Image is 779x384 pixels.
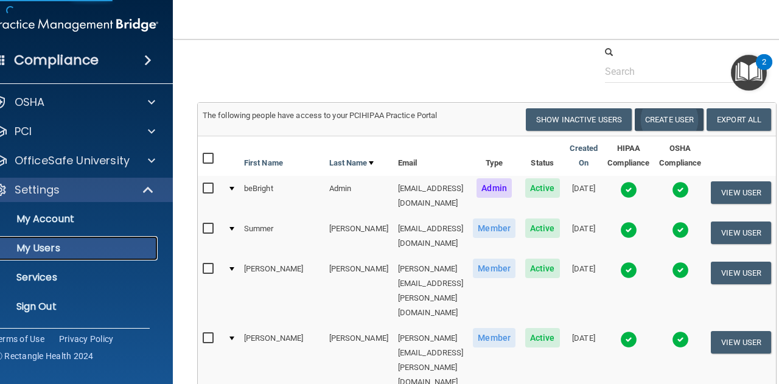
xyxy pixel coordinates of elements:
[762,62,766,78] div: 2
[15,153,130,168] p: OfficeSafe University
[324,256,393,326] td: [PERSON_NAME]
[239,176,324,216] td: beBright
[570,141,598,170] a: Created On
[473,259,515,278] span: Member
[620,222,637,239] img: tick.e7d51cea.svg
[239,216,324,256] td: Summer
[393,256,469,326] td: [PERSON_NAME][EMAIL_ADDRESS][PERSON_NAME][DOMAIN_NAME]
[244,156,283,170] a: First Name
[711,222,771,244] button: View User
[59,333,114,345] a: Privacy Policy
[525,178,560,198] span: Active
[324,216,393,256] td: [PERSON_NAME]
[520,136,565,176] th: Status
[654,136,706,176] th: OSHA Compliance
[393,136,469,176] th: Email
[672,262,689,279] img: tick.e7d51cea.svg
[672,181,689,198] img: tick.e7d51cea.svg
[14,52,99,69] h4: Compliance
[239,256,324,326] td: [PERSON_NAME]
[620,331,637,348] img: tick.e7d51cea.svg
[525,328,560,347] span: Active
[473,328,515,347] span: Member
[393,176,469,216] td: [EMAIL_ADDRESS][DOMAIN_NAME]
[672,331,689,348] img: tick.e7d51cea.svg
[329,156,374,170] a: Last Name
[324,176,393,216] td: Admin
[605,60,753,83] input: Search
[15,124,32,139] p: PCI
[707,108,771,131] a: Export All
[473,218,515,238] span: Member
[635,108,704,131] button: Create User
[477,178,512,198] span: Admin
[731,55,767,91] button: Open Resource Center, 2 new notifications
[711,181,771,204] button: View User
[603,136,654,176] th: HIPAA Compliance
[672,222,689,239] img: tick.e7d51cea.svg
[526,108,632,131] button: Show Inactive Users
[620,262,637,279] img: tick.e7d51cea.svg
[565,256,603,326] td: [DATE]
[565,216,603,256] td: [DATE]
[203,111,438,120] span: The following people have access to your PCIHIPAA Practice Portal
[711,262,771,284] button: View User
[15,183,60,197] p: Settings
[525,218,560,238] span: Active
[468,136,520,176] th: Type
[525,259,560,278] span: Active
[15,95,45,110] p: OSHA
[565,176,603,216] td: [DATE]
[711,331,771,354] button: View User
[393,216,469,256] td: [EMAIL_ADDRESS][DOMAIN_NAME]
[620,181,637,198] img: tick.e7d51cea.svg
[197,23,528,39] h4: Users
